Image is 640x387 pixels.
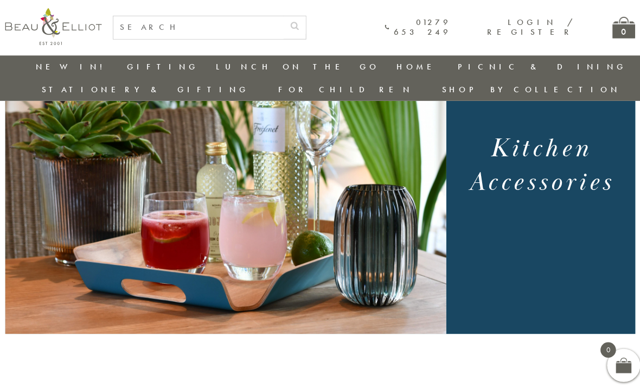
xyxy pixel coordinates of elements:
[117,16,284,39] input: SEARCH
[440,83,615,93] a: Shop by collection
[383,18,449,37] a: 01279 653 249
[595,336,610,351] span: 0
[279,83,411,93] a: For Children
[217,60,378,71] a: Lunch On The Go
[453,130,620,196] h1: Kitchen Accessories
[11,2,444,328] img: Large Willow Tray - by Beau and Elliot
[607,17,629,38] a: 0
[11,8,106,45] img: logo
[130,60,201,71] a: Gifting
[41,60,113,71] a: New in!
[484,17,569,37] a: Login / Register
[47,83,251,93] a: Stationery & Gifting
[455,60,621,71] a: Picnic & Dining
[395,60,438,71] a: Home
